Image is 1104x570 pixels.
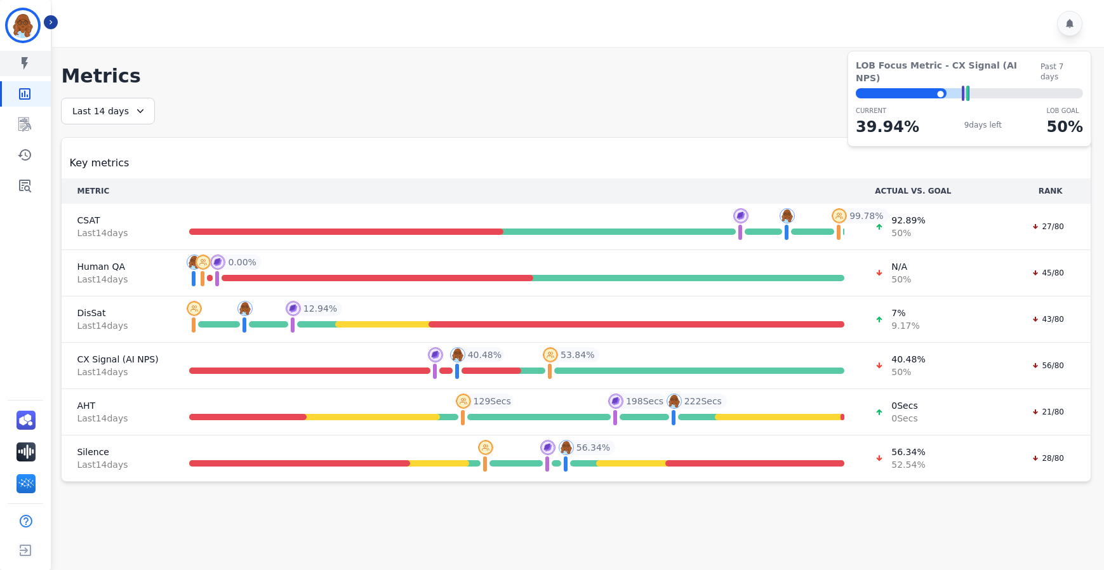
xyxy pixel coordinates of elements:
div: 43/80 [1025,313,1070,326]
span: LOB Focus Metric - CX Signal (AI NPS) [856,59,1041,84]
span: DisSat [77,307,158,319]
span: 7 % [891,307,919,319]
span: CSAT [77,214,158,227]
span: Last 14 day s [77,366,158,378]
span: 40.48 % [468,348,502,361]
span: Human QA [77,260,158,273]
th: METRIC [62,178,173,204]
span: 12.94 % [303,302,337,315]
p: 39.94 % [856,116,919,138]
div: 21/80 [1025,406,1070,418]
div: Last 14 days [61,98,155,124]
img: profile-pic [286,301,301,316]
span: CX Signal (AI NPS) [77,353,158,366]
span: Last 14 day s [77,412,158,425]
img: profile-pic [187,301,202,316]
span: Last 14 day s [77,319,158,332]
span: 50 % [891,366,925,378]
span: Last 14 day s [77,458,158,471]
span: 52.54 % [891,458,925,471]
img: profile-pic [543,347,558,362]
p: LOB Goal [1047,106,1083,116]
span: Key metrics [69,156,129,171]
th: ACTUAL VS. GOAL [860,178,1010,204]
span: 56.34 % [576,441,610,454]
th: RANK [1010,178,1091,204]
img: profile-pic [187,255,202,270]
span: Last 14 day s [77,227,158,239]
img: profile-pic [733,208,748,223]
img: profile-pic [559,440,574,455]
span: N/A [891,260,911,273]
span: 50 % [891,227,925,239]
img: Bordered avatar [8,10,38,41]
p: 50 % [1047,116,1083,138]
span: 0 Secs [891,399,917,412]
div: ⬤ [856,88,947,98]
span: 129 Secs [474,395,511,408]
span: Past 7 days [1041,62,1083,82]
div: 56/80 [1025,359,1070,372]
span: 9.17 % [891,319,919,332]
img: profile-pic [428,347,443,362]
span: 56.34 % [891,446,925,458]
img: profile-pic [450,347,465,362]
span: 198 Secs [626,395,663,408]
img: profile-pic [237,301,253,316]
span: 222 Secs [684,395,722,408]
h1: Metrics [61,65,1091,88]
div: 27/80 [1025,220,1070,233]
div: 28/80 [1025,452,1070,465]
img: profile-pic [832,208,847,223]
span: 9 days left [964,120,1002,130]
span: 92.89 % [891,214,925,227]
img: profile-pic [478,440,493,455]
span: Silence [77,446,158,458]
img: profile-pic [780,208,795,223]
img: profile-pic [667,394,682,409]
div: 45/80 [1025,267,1070,279]
span: 0.00 % [228,256,256,268]
span: 50 % [891,273,911,286]
span: 40.48 % [891,353,925,366]
img: profile-pic [540,440,555,455]
img: profile-pic [196,255,211,270]
span: 99.78 % [849,209,883,222]
span: AHT [77,399,158,412]
img: profile-pic [456,394,471,409]
span: 0 Secs [891,412,917,425]
img: profile-pic [210,255,225,270]
img: profile-pic [608,394,623,409]
span: Last 14 day s [77,273,158,286]
span: 53.84 % [561,348,594,361]
p: CURRENT [856,106,919,116]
